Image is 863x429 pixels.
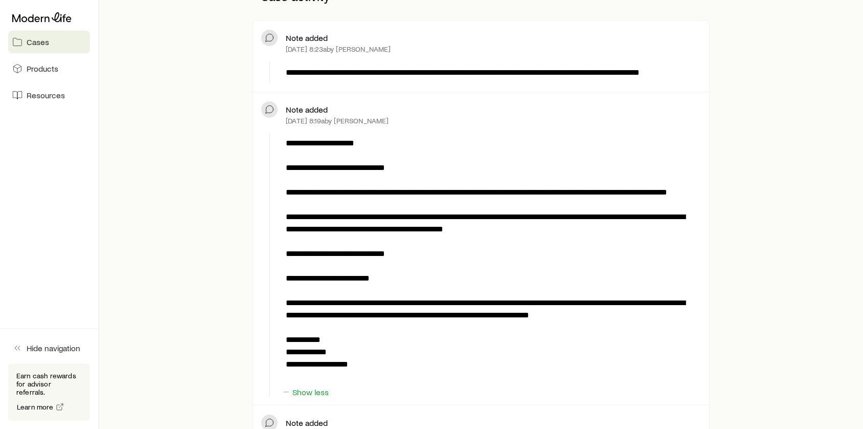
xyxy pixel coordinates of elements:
span: Hide navigation [27,343,80,353]
button: Show less [282,388,329,397]
p: [DATE] 8:23a by [PERSON_NAME] [286,45,391,53]
span: Resources [27,90,65,100]
span: Learn more [17,403,54,411]
p: Note added [286,104,328,115]
a: Products [8,57,90,80]
button: Hide navigation [8,337,90,359]
a: Resources [8,84,90,106]
p: Note added [286,418,328,428]
div: Earn cash rewards for advisor referrals.Learn more [8,363,90,421]
p: Earn cash rewards for advisor referrals. [16,372,82,396]
p: [DATE] 8:19a by [PERSON_NAME] [286,117,389,125]
span: Cases [27,37,49,47]
p: Note added [286,33,328,43]
span: Products [27,63,58,74]
a: Cases [8,31,90,53]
